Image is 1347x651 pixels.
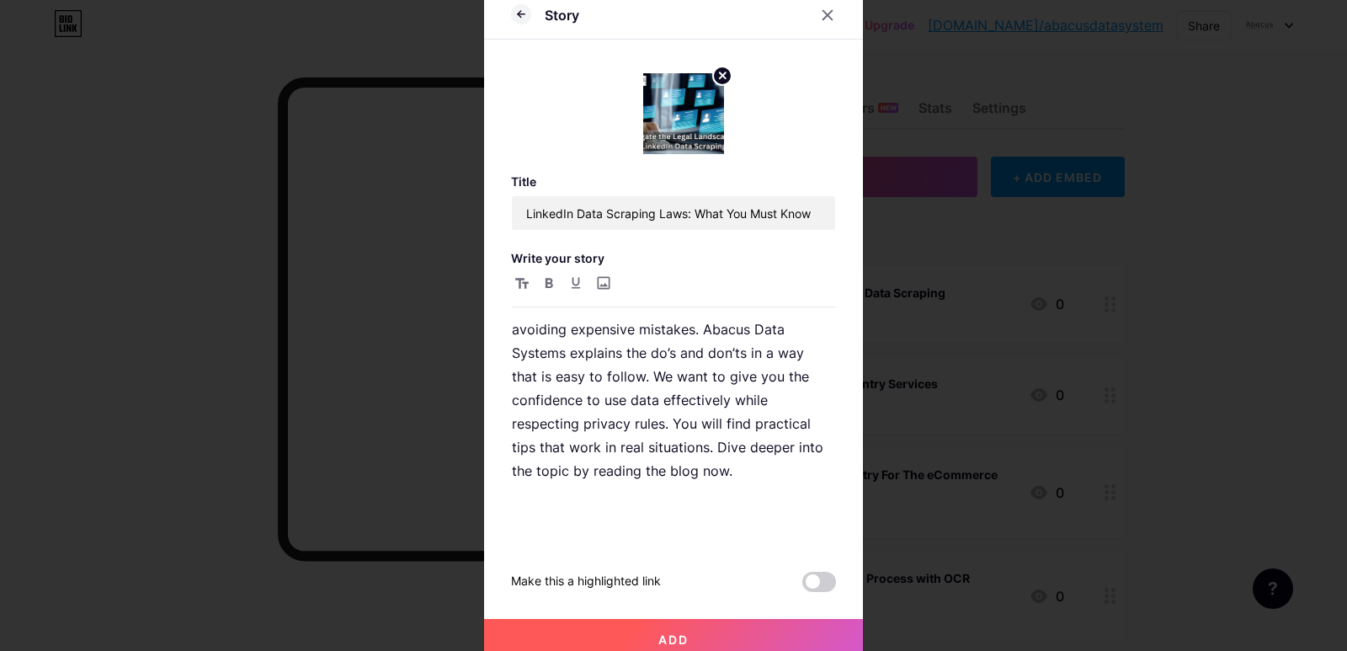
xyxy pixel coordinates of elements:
[643,73,724,154] img: link_thumbnail
[545,5,579,25] div: Story
[511,174,836,189] h3: Title
[512,196,835,230] input: Title
[511,572,661,592] div: Make this a highlighted link
[511,251,836,265] h3: Write your story
[512,270,835,483] p: Knowing the boundaries of can help you grow your business while avoiding expensive mistakes. Abac...
[658,632,689,647] span: Add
